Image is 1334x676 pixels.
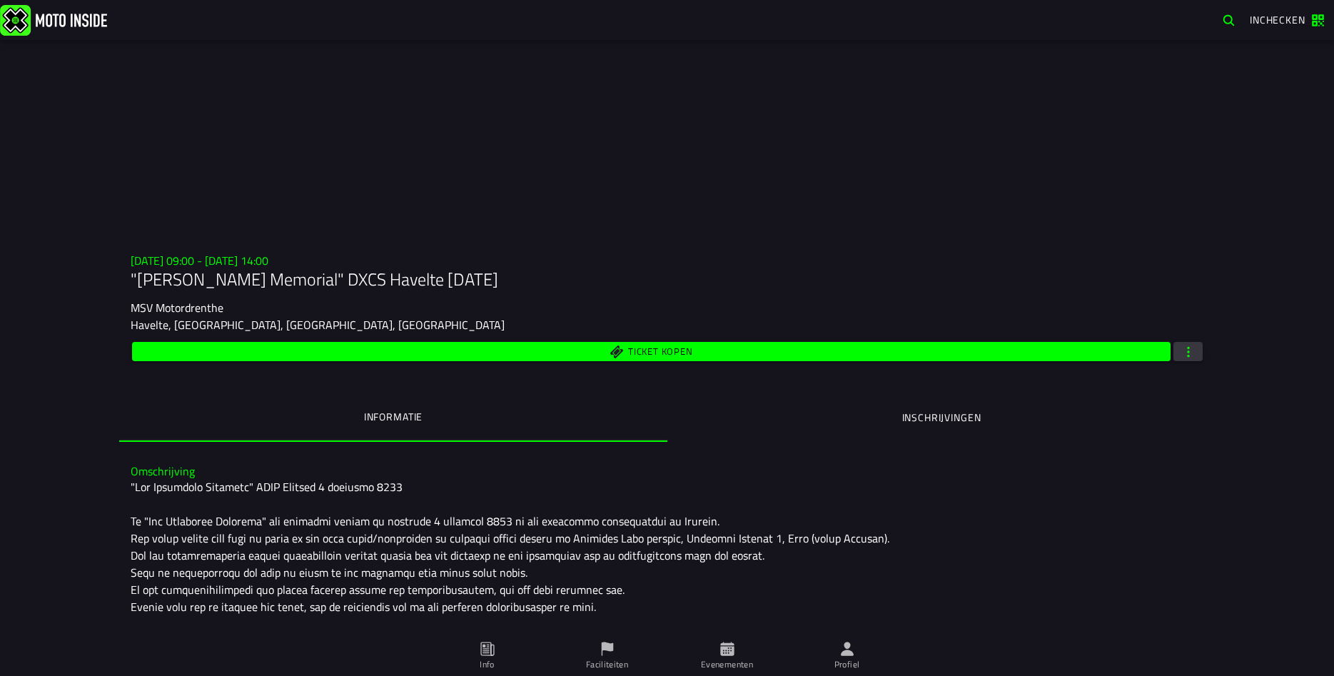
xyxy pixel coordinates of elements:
ion-label: Info [480,658,494,671]
ion-label: Evenementen [701,658,753,671]
span: Inchecken [1250,12,1305,27]
ion-label: Profiel [834,658,860,671]
h3: Omschrijving [131,465,1204,478]
a: Inchecken [1243,9,1331,31]
h3: [DATE] 09:00 - [DATE] 14:00 [131,254,1204,268]
ion-text: MSV Motordrenthe [131,299,223,316]
ion-text: Havelte, [GEOGRAPHIC_DATA], [GEOGRAPHIC_DATA], [GEOGRAPHIC_DATA] [131,316,505,333]
span: Ticket kopen [628,347,692,356]
h1: "[PERSON_NAME] Memorial" DXCS Havelte [DATE] [131,268,1204,291]
ion-label: Faciliteiten [586,658,628,671]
